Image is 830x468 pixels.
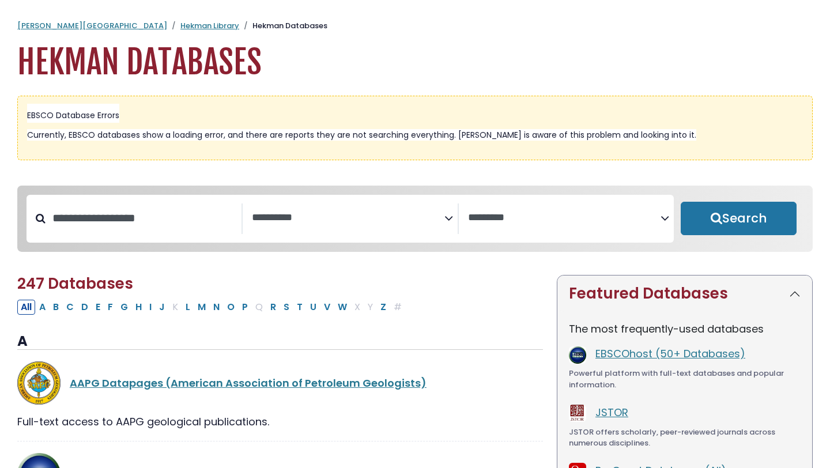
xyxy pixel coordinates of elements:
button: Filter Results E [92,300,104,315]
button: Filter Results J [156,300,168,315]
button: Filter Results I [146,300,155,315]
button: Submit for Search Results [681,202,797,235]
div: JSTOR offers scholarly, peer-reviewed journals across numerous disciplines. [569,427,801,449]
button: Featured Databases [557,275,812,312]
textarea: Search [252,212,444,224]
button: Filter Results V [320,300,334,315]
span: EBSCO Database Errors [27,110,119,121]
div: Full-text access to AAPG geological publications. [17,414,543,429]
p: The most frequently-used databases [569,321,801,337]
a: [PERSON_NAME][GEOGRAPHIC_DATA] [17,20,167,31]
div: Alpha-list to filter by first letter of database name [17,299,406,314]
textarea: Search [468,212,661,224]
button: Filter Results N [210,300,223,315]
a: JSTOR [595,405,628,420]
nav: Search filters [17,186,813,252]
div: Powerful platform with full-text databases and popular information. [569,368,801,390]
button: Filter Results D [78,300,92,315]
li: Hekman Databases [239,20,327,32]
button: Filter Results F [104,300,116,315]
input: Search database by title or keyword [46,209,242,228]
button: Filter Results L [182,300,194,315]
button: Filter Results P [239,300,251,315]
button: All [17,300,35,315]
button: Filter Results H [132,300,145,315]
a: AAPG Datapages (American Association of Petroleum Geologists) [70,376,427,390]
h1: Hekman Databases [17,43,813,82]
button: Filter Results T [293,300,306,315]
button: Filter Results W [334,300,350,315]
button: Filter Results R [267,300,280,315]
nav: breadcrumb [17,20,813,32]
button: Filter Results U [307,300,320,315]
a: Hekman Library [180,20,239,31]
button: Filter Results M [194,300,209,315]
button: Filter Results B [50,300,62,315]
button: Filter Results O [224,300,238,315]
button: Filter Results G [117,300,131,315]
h3: A [17,333,543,350]
a: EBSCOhost (50+ Databases) [595,346,745,361]
span: 247 Databases [17,273,133,294]
button: Filter Results C [63,300,77,315]
span: Currently, EBSCO databases show a loading error, and there are reports they are not searching eve... [27,129,696,141]
button: Filter Results A [36,300,49,315]
button: Filter Results S [280,300,293,315]
button: Filter Results Z [377,300,390,315]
